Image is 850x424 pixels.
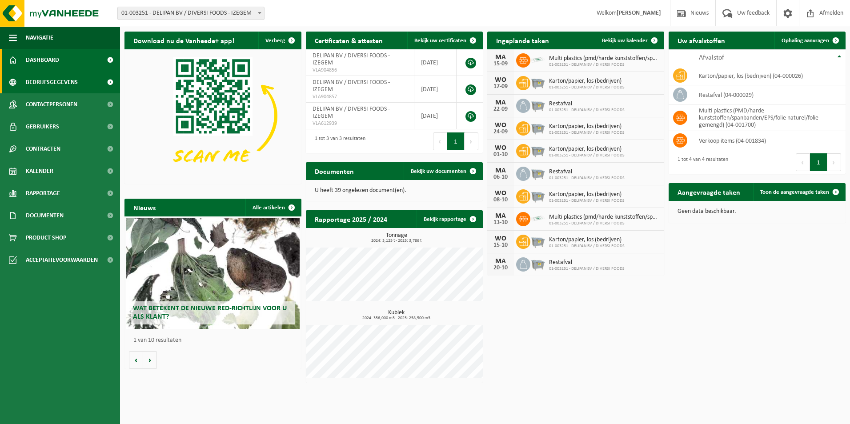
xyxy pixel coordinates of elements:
img: WB-2500-GAL-GY-01 [530,143,545,158]
span: 01-003251 - DELIPAN BV / DIVERSI FOODS [549,108,625,113]
button: Volgende [143,351,157,369]
div: 08-10 [492,197,509,203]
div: WO [492,190,509,197]
span: Multi plastics (pmd/harde kunststoffen/spanbanden/eps/folie naturel/folie gemeng... [549,214,660,221]
div: 17-09 [492,84,509,90]
img: WB-2500-GAL-GY-01 [530,256,545,271]
td: karton/papier, los (bedrijven) (04-000026) [692,66,846,85]
td: [DATE] [414,49,457,76]
span: Gebruikers [26,116,59,138]
div: 01-10 [492,152,509,158]
a: Wat betekent de nieuwe RED-richtlijn voor u als klant? [126,218,300,329]
div: 1 tot 4 van 4 resultaten [673,152,728,172]
span: VLA904857 [313,93,407,100]
span: Ophaling aanvragen [782,38,829,44]
span: Product Shop [26,227,66,249]
button: 1 [447,132,465,150]
a: Alle artikelen [245,199,301,216]
h2: Uw afvalstoffen [669,32,734,49]
span: Afvalstof [699,54,724,61]
button: Next [827,153,841,171]
span: Verberg [265,38,285,44]
button: 1 [810,153,827,171]
span: 01-003251 - DELIPAN BV / DIVERSI FOODS [549,244,625,249]
a: Bekijk uw documenten [404,162,482,180]
button: Next [465,132,478,150]
span: 2024: 356,000 m3 - 2025: 258,500 m3 [310,316,483,320]
span: Bekijk uw documenten [411,168,466,174]
span: 2024: 3,125 t - 2025: 3,786 t [310,239,483,243]
span: DELIPAN BV / DIVERSI FOODS - IZEGEM [313,52,390,66]
img: WB-2500-GAL-GY-01 [530,233,545,248]
span: VLA904856 [313,67,407,74]
h2: Rapportage 2025 / 2024 [306,210,396,228]
a: Bekijk uw certificaten [407,32,482,49]
span: Wat betekent de nieuwe RED-richtlijn voor u als klant? [133,305,287,320]
span: DELIPAN BV / DIVERSI FOODS - IZEGEM [313,106,390,120]
h2: Ingeplande taken [487,32,558,49]
span: 01-003251 - DELIPAN BV / DIVERSI FOODS - IZEGEM [117,7,265,20]
img: LP-SK-00500-LPE-16 [530,211,545,226]
div: MA [492,212,509,220]
span: Karton/papier, los (bedrijven) [549,123,625,130]
span: 01-003251 - DELIPAN BV / DIVERSI FOODS [549,130,625,136]
span: 01-003251 - DELIPAN BV / DIVERSI FOODS [549,85,625,90]
span: Karton/papier, los (bedrijven) [549,191,625,198]
span: 01-003251 - DELIPAN BV / DIVERSI FOODS [549,198,625,204]
img: LP-SK-00500-LPE-16 [530,52,545,67]
span: Karton/papier, los (bedrijven) [549,236,625,244]
h2: Download nu de Vanheede+ app! [124,32,243,49]
div: MA [492,99,509,106]
span: DELIPAN BV / DIVERSI FOODS - IZEGEM [313,79,390,93]
a: Bekijk uw kalender [595,32,663,49]
span: 01-003251 - DELIPAN BV / DIVERSI FOODS [549,153,625,158]
span: Documenten [26,204,64,227]
span: Rapportage [26,182,60,204]
div: 24-09 [492,129,509,135]
button: Verberg [258,32,301,49]
span: Karton/papier, los (bedrijven) [549,146,625,153]
span: 01-003251 - DELIPAN BV / DIVERSI FOODS [549,266,625,272]
span: Toon de aangevraagde taken [760,189,829,195]
span: Restafval [549,259,625,266]
td: [DATE] [414,103,457,129]
span: Contracten [26,138,60,160]
div: MA [492,167,509,174]
h3: Kubiek [310,310,483,320]
div: 15-09 [492,61,509,67]
div: 20-10 [492,265,509,271]
p: U heeft 39 ongelezen document(en). [315,188,474,194]
div: WO [492,235,509,242]
p: 1 van 10 resultaten [133,337,297,344]
h2: Documenten [306,162,363,180]
span: 01-003251 - DELIPAN BV / DIVERSI FOODS [549,221,660,226]
h2: Nieuws [124,199,164,216]
img: WB-2500-GAL-GY-01 [530,97,545,112]
a: Ophaling aanvragen [774,32,845,49]
span: 01-003251 - DELIPAN BV / DIVERSI FOODS [549,62,660,68]
div: MA [492,54,509,61]
div: WO [492,144,509,152]
span: Restafval [549,100,625,108]
span: Bekijk uw certificaten [414,38,466,44]
img: WB-2500-GAL-GY-01 [530,75,545,90]
div: MA [492,258,509,265]
strong: [PERSON_NAME] [617,10,661,16]
span: Kalender [26,160,53,182]
td: [DATE] [414,76,457,103]
span: 01-003251 - DELIPAN BV / DIVERSI FOODS - IZEGEM [118,7,264,20]
span: Dashboard [26,49,59,71]
span: Bedrijfsgegevens [26,71,78,93]
div: 06-10 [492,174,509,180]
span: Karton/papier, los (bedrijven) [549,78,625,85]
div: WO [492,76,509,84]
img: Download de VHEPlus App [124,49,301,182]
button: Previous [796,153,810,171]
span: VLA612939 [313,120,407,127]
img: WB-2500-GAL-GY-01 [530,188,545,203]
td: verkoop items (04-001834) [692,131,846,150]
a: Toon de aangevraagde taken [753,183,845,201]
div: 13-10 [492,220,509,226]
img: WB-2500-GAL-GY-01 [530,120,545,135]
div: WO [492,122,509,129]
